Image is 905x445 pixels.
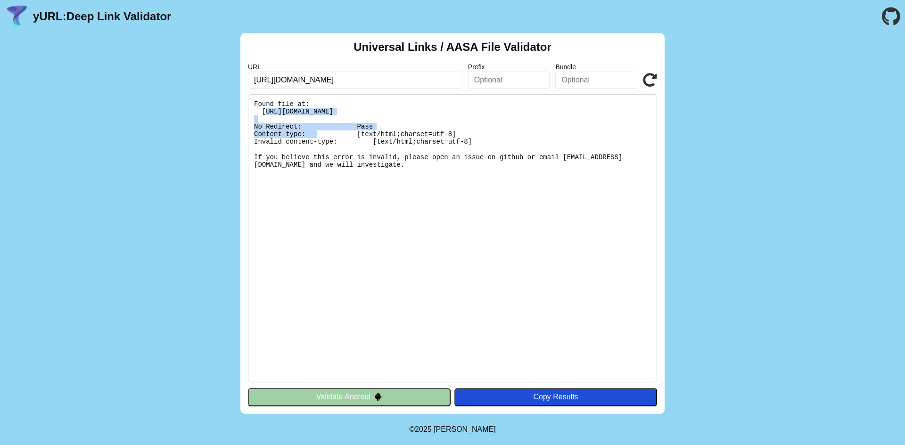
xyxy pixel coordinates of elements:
label: URL [248,63,462,71]
footer: © [409,414,495,445]
h2: Universal Links / AASA File Validator [354,40,551,54]
pre: Found file at: [URL][DOMAIN_NAME] No Redirect: Pass Content-type: [text/html;charset=utf-8] Inval... [248,94,657,382]
input: Optional [555,72,637,89]
span: 2025 [415,425,432,433]
img: yURL Logo [5,4,29,29]
button: Copy Results [454,388,657,406]
input: Required [248,72,462,89]
a: Michael Ibragimchayev's Personal Site [434,425,496,433]
div: Copy Results [459,393,652,401]
label: Bundle [555,63,637,71]
img: droidIcon.svg [374,393,382,401]
label: Prefix [468,63,550,71]
input: Optional [468,72,550,89]
button: Validate Android [248,388,451,406]
a: yURL:Deep Link Validator [33,10,171,23]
